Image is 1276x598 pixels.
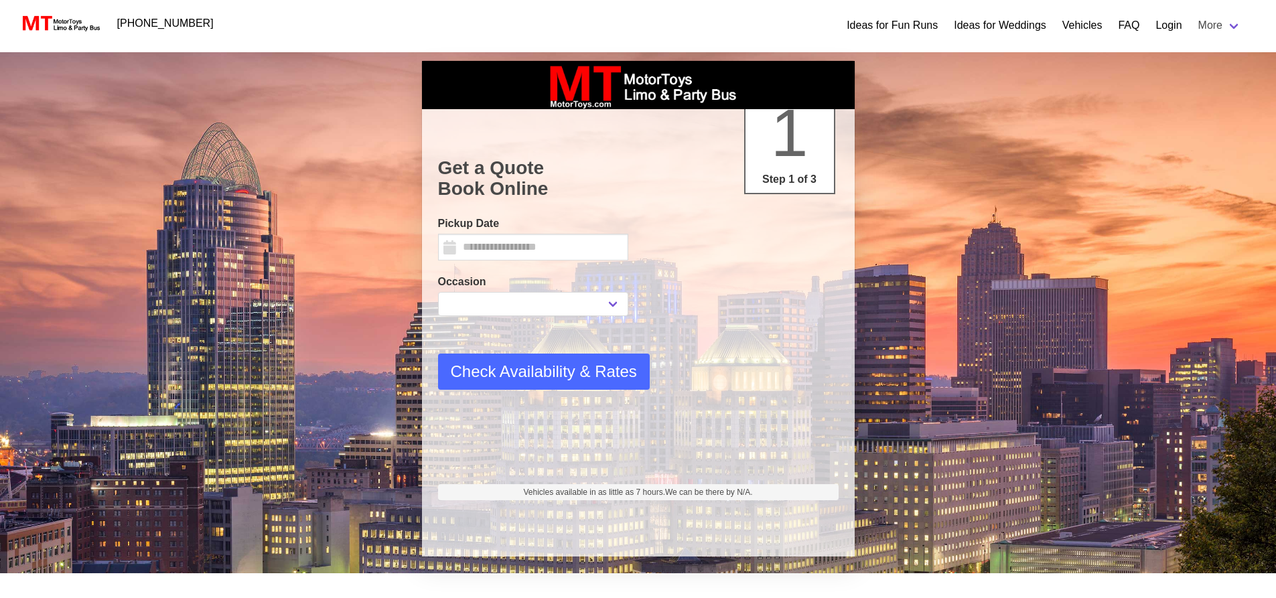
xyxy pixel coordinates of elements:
span: Vehicles available in as little as 7 hours. [524,486,753,498]
img: MotorToys Logo [19,14,101,33]
img: box_logo_brand.jpeg [538,61,739,109]
h1: Get a Quote Book Online [438,157,839,200]
span: 1 [771,95,808,170]
a: FAQ [1118,17,1139,33]
a: Vehicles [1062,17,1103,33]
a: Login [1155,17,1182,33]
a: More [1190,12,1249,39]
span: Check Availability & Rates [451,360,637,384]
a: Ideas for Fun Runs [847,17,938,33]
a: [PHONE_NUMBER] [109,10,222,37]
label: Pickup Date [438,216,628,232]
p: Step 1 of 3 [751,171,829,188]
button: Check Availability & Rates [438,354,650,390]
span: We can be there by N/A. [665,488,753,497]
a: Ideas for Weddings [954,17,1046,33]
label: Occasion [438,274,628,290]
